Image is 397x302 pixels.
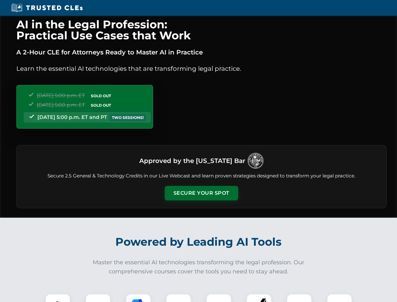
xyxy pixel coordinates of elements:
span: [DATE] 5:00 p.m. ET [37,92,85,98]
p: Master the essential AI technologies transforming the legal profession. Our comprehensive courses... [89,258,309,276]
img: Trusted CLEs [9,3,85,13]
span: [DATE] 5:00 p.m. ET [37,102,85,108]
h1: AI in the Legal Profession: Practical Use Cases that Work [16,19,387,41]
span: SOLD OUT [89,102,113,109]
button: Secure Your Spot [165,186,238,200]
p: A 2-Hour CLE for Attorneys Ready to Master AI in Practice [16,47,387,57]
h3: Approved by the [US_STATE] Bar [139,155,245,166]
h2: Powered by Leading AI Tools [25,231,373,253]
img: Logo [248,153,263,169]
p: Learn the essential AI technologies that are transforming legal practice. [16,64,387,74]
span: SOLD OUT [89,92,113,99]
p: Secure 2.5 General & Technology Credits in our Live Webcast and learn proven strategies designed ... [24,172,379,180]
